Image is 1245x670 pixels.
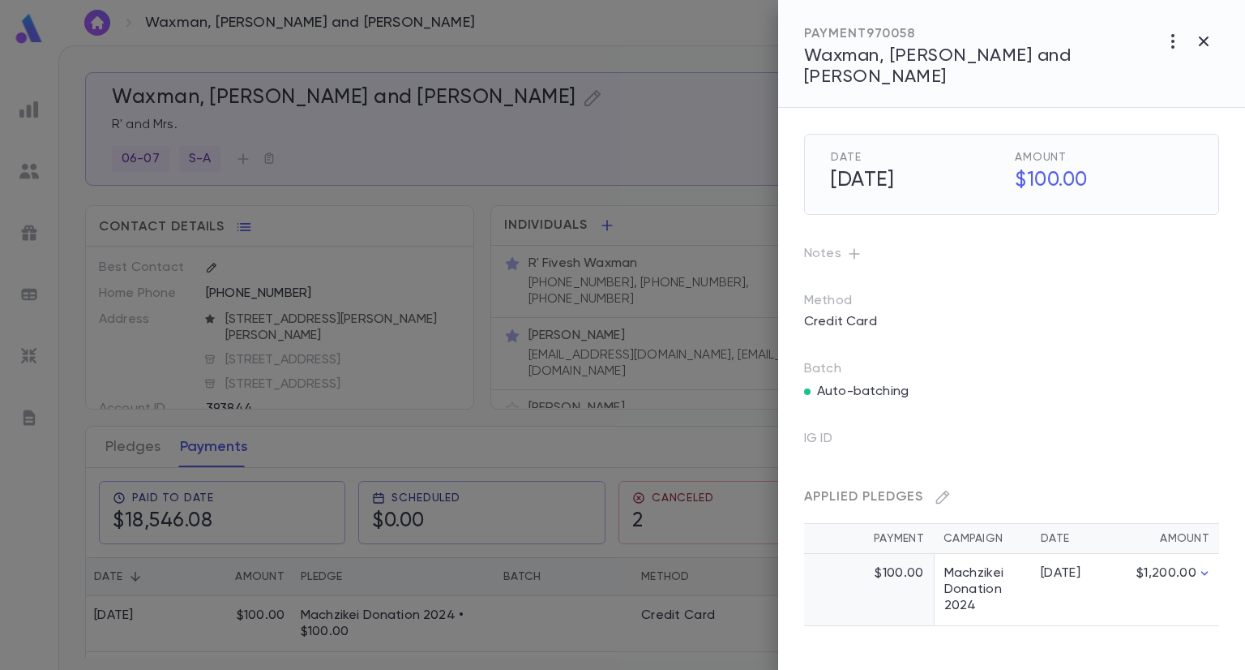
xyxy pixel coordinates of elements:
[804,524,934,554] th: Payment
[934,554,1031,626] td: Machzikei Donation 2024
[804,554,934,626] td: $100.00
[1015,151,1192,164] span: Amount
[1112,524,1219,554] th: Amount
[804,491,923,504] span: Applied Pledges
[804,426,858,458] p: IG ID
[794,309,887,335] p: Credit Card
[1112,554,1219,626] td: $1,200.00
[821,164,1008,198] h5: [DATE]
[831,151,1008,164] span: Date
[934,524,1031,554] th: Campaign
[804,26,1157,42] div: PAYMENT 970058
[804,361,1219,377] p: Batch
[1031,524,1112,554] th: Date
[1005,164,1192,198] h5: $100.00
[817,384,909,400] p: Auto-batching
[804,241,1219,267] p: Notes
[1041,565,1102,582] div: [DATE]
[804,47,1071,86] span: Waxman, [PERSON_NAME] and [PERSON_NAME]
[804,293,885,309] p: Method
